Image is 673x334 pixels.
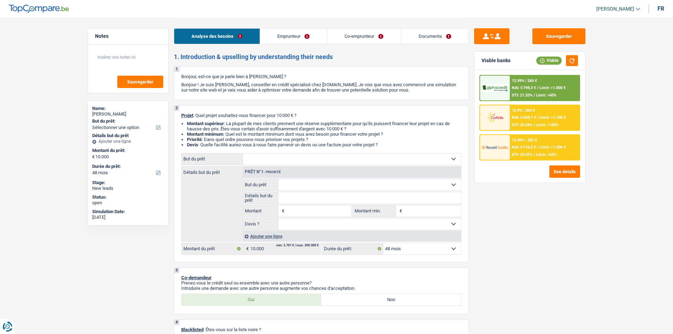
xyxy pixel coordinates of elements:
label: Montant du prêt [182,243,243,254]
span: DTI: 20.04% [512,123,532,127]
div: 4 [174,320,179,325]
div: Name: [92,106,164,111]
li: : La plupart de mes clients prennent une réserve supplémentaire pour qu'ils puissent financer leu... [187,121,461,131]
span: DTI: 21.33% [512,93,532,98]
img: TopCompare Logo [9,5,69,13]
strong: Priorité [187,137,202,142]
span: Devis [187,142,198,147]
span: Limit: >1.100 € [539,115,566,120]
span: NAI: 5 798,3 € [512,86,536,90]
div: open [92,200,164,206]
span: Blacklisted [181,327,203,332]
label: Durée du prêt: [322,243,383,254]
button: Sauvegarder [532,28,585,44]
label: But du prêt [243,179,279,191]
strong: Montant supérieur [187,121,224,126]
div: 12.9% | 264 € [512,108,535,113]
p: Prenez-vous le crédit seul ou ensemble avec une autre personne? [181,280,461,286]
span: Limit: <100% [536,123,559,127]
p: Introduire une demande avec une autre personne augmente vos chances d'acceptation. [181,286,461,291]
span: Co-demandeur [181,275,212,280]
div: 2 [174,106,179,111]
div: 12.49% | 262 € [512,138,537,142]
h5: Notes [95,33,161,39]
a: Documents [401,29,468,44]
div: Stage: [92,180,164,186]
span: € [278,205,286,217]
span: € [396,205,404,217]
div: Prêt n°1 [243,170,283,174]
span: Projet [181,113,193,118]
span: Limit: <65% [536,152,556,157]
label: But du prêt [182,153,243,165]
button: Sauvegarder [117,76,163,88]
span: NAI: 6 268,7 € [512,115,536,120]
label: Non [321,294,461,305]
span: Limit: >1.506 € [539,145,566,150]
div: Viable banks [482,58,510,64]
h2: 1. Introduction & upselling by understanding their needs [174,53,469,61]
strong: Montant minimum [187,131,223,137]
label: Montant min. [353,205,396,217]
button: See details [549,165,580,178]
div: [DATE] [92,215,164,220]
span: / [537,115,538,120]
label: Montant du prêt: [92,148,163,153]
a: [PERSON_NAME] [591,3,640,15]
div: Ajouter une ligne [92,139,164,144]
label: Durée du prêt: [92,164,163,169]
a: Analyse des besoins [174,29,260,44]
div: New leads [92,186,164,191]
div: min: 3.701 € / max: 200.000 € [276,244,319,247]
a: Emprunteur [260,29,327,44]
div: 3 [174,268,179,273]
label: Détails but du prêt [243,192,279,204]
span: € [243,243,250,254]
span: Limit: >1.000 € [539,86,566,90]
span: / [533,152,535,157]
p: : Êtes-vous sur la liste noire ? [181,327,461,332]
p: Bonjour ! Je suis [PERSON_NAME], conseiller en crédit spécialisé chez [DOMAIN_NAME]. Je vois que ... [181,82,461,93]
li: : Quelle facilité auriez-vous à nous faire parvenir un devis ou une facture pour votre projet ? [187,142,461,147]
span: - Priorité [264,170,281,174]
div: 12.99% | 265 € [512,78,537,83]
span: Limit: <60% [536,93,556,98]
label: Devis ? [243,218,279,230]
img: AlphaCredit [482,84,508,92]
li: : Quel est le montant minimum dont vous avez besoin pour financer votre projet ? [187,131,461,137]
a: Co-emprunteur [327,29,401,44]
span: / [537,145,538,150]
label: Détails but du prêt [182,166,243,175]
span: [PERSON_NAME] [596,6,634,12]
label: Oui [182,294,321,305]
div: fr [657,5,664,12]
div: [PERSON_NAME] [92,111,164,117]
span: / [537,86,538,90]
span: / [533,93,535,98]
span: Sauvegarder [127,80,153,84]
span: NAI: 6 116,5 € [512,145,536,150]
div: Ajouter une ligne [243,231,461,241]
label: But du prêt: [92,118,163,124]
span: € [92,154,95,160]
div: 1 [174,67,179,72]
label: Montant [243,205,279,217]
img: Cofidis [482,111,508,124]
div: Détails but du prêt [92,133,164,139]
div: Viable [536,57,562,64]
p: : Quel projet souhaitez-vous financer pour 10 000 € ? [181,113,461,118]
div: Status: [92,194,164,200]
img: Record Credits [482,141,508,154]
span: DTI: 20.42% [512,152,532,157]
li: : Dans quel ordre pouvons-nous prioriser vos projets ? [187,137,461,142]
p: Bonjour, est-ce que je parle bien à [PERSON_NAME] ? [181,74,461,79]
div: Simulation Date: [92,209,164,215]
span: / [533,123,535,127]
